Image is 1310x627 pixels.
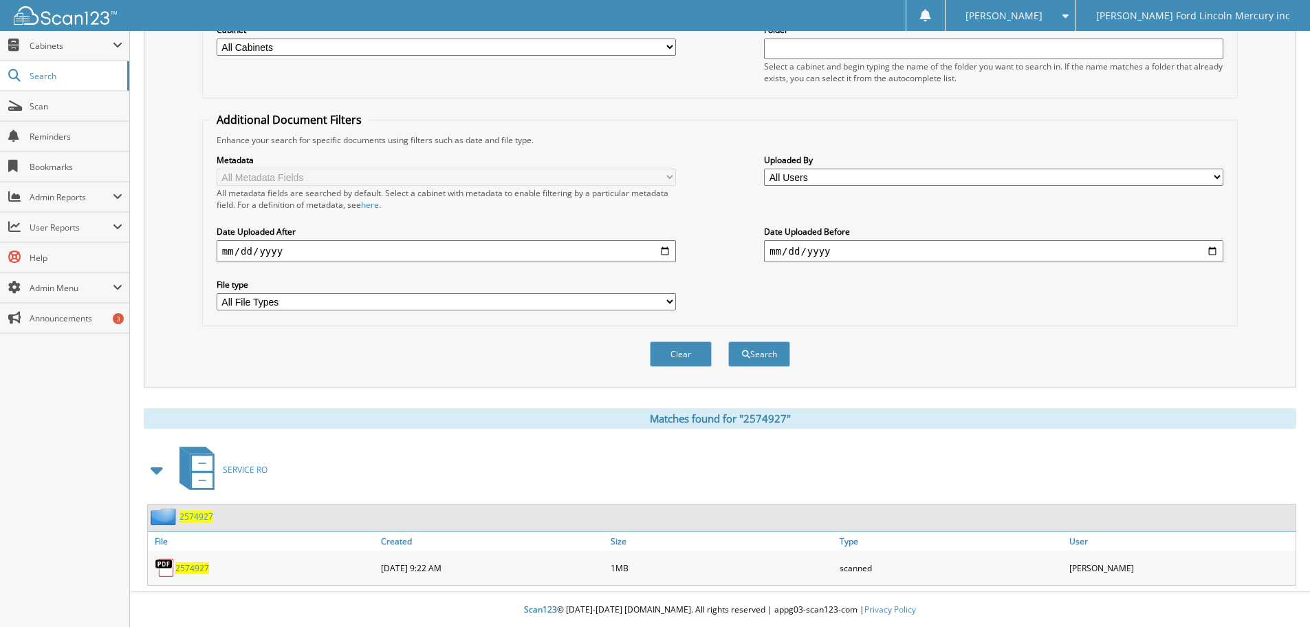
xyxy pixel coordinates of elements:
span: Reminders [30,131,122,142]
div: [PERSON_NAME] [1066,554,1296,582]
a: 2574927 [179,511,213,522]
img: folder2.png [151,508,179,525]
label: Metadata [217,154,676,166]
span: Admin Reports [30,191,113,203]
img: PDF.png [155,557,175,578]
span: User Reports [30,222,113,233]
span: Help [30,252,122,264]
label: Date Uploaded After [217,226,676,237]
span: Admin Menu [30,282,113,294]
iframe: Chat Widget [1241,561,1310,627]
input: start [217,240,676,262]
div: © [DATE]-[DATE] [DOMAIN_NAME]. All rights reserved | appg03-scan123-com | [130,593,1310,627]
a: 2574927 [175,562,209,574]
div: 3 [113,313,124,324]
div: scanned [836,554,1066,582]
a: SERVICE RO [171,443,268,497]
a: Privacy Policy [864,604,916,615]
legend: Additional Document Filters [210,112,369,127]
input: end [764,240,1223,262]
a: here [361,199,379,211]
div: Select a cabinet and begin typing the name of the folder you want to search in. If the name match... [764,61,1223,84]
span: SERVICE RO [223,464,268,476]
span: [PERSON_NAME] Ford Lincoln Mercury inc [1096,12,1290,20]
span: Bookmarks [30,161,122,173]
span: Scan123 [524,604,557,615]
span: Search [30,70,120,82]
a: Created [378,532,607,551]
a: Size [607,532,837,551]
span: Scan [30,100,122,112]
button: Search [728,341,790,367]
button: Clear [650,341,712,367]
label: File type [217,279,676,290]
div: Enhance your search for specific documents using filters such as date and file type. [210,134,1230,146]
label: Uploaded By [764,154,1223,166]
img: scan123-logo-white.svg [14,6,117,25]
div: [DATE] 9:22 AM [378,554,607,582]
div: Matches found for "2574927" [144,408,1296,429]
label: Date Uploaded Before [764,226,1223,237]
a: User [1066,532,1296,551]
a: File [148,532,378,551]
span: Cabinets [30,40,113,52]
div: 1MB [607,554,837,582]
span: [PERSON_NAME] [965,12,1042,20]
a: Type [836,532,1066,551]
div: All metadata fields are searched by default. Select a cabinet with metadata to enable filtering b... [217,187,676,211]
span: Announcements [30,312,122,324]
